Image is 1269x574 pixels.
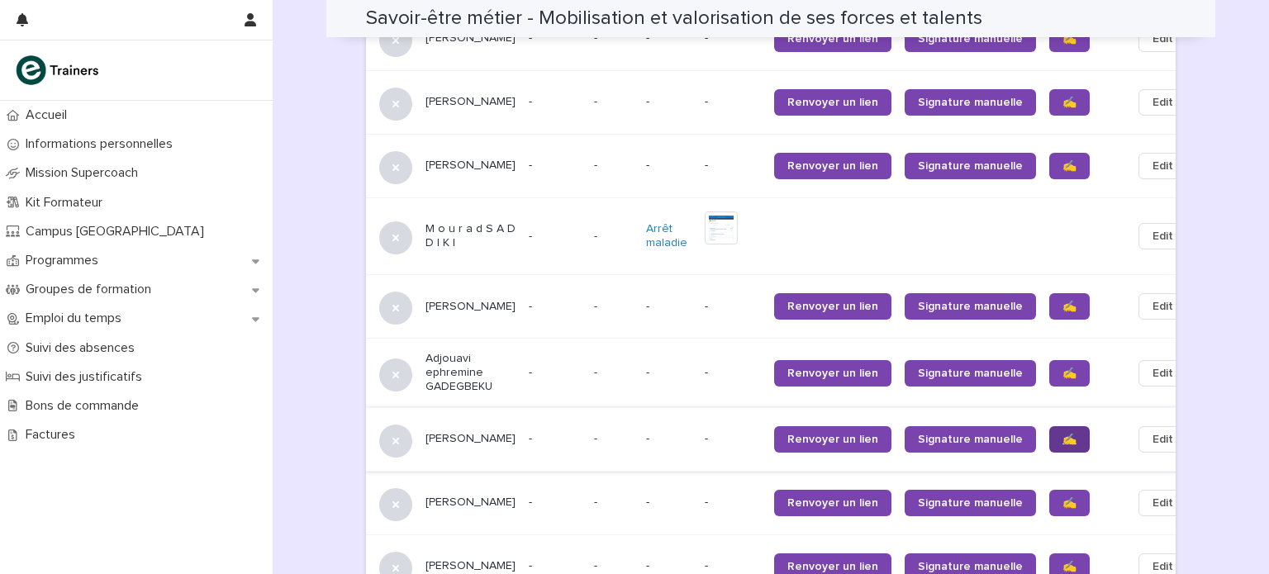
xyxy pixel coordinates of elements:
a: ✍️ [1049,89,1090,116]
tr: [PERSON_NAME]--- --Renvoyer un lienSignature manuelle✍️Edit [366,134,1214,197]
span: ✍️ [1062,97,1077,108]
p: - [529,496,581,510]
a: Signature manuelle [905,360,1036,387]
p: - [594,429,601,446]
p: - [529,432,581,446]
p: - [529,300,581,314]
a: Renvoyer un lien [774,293,891,320]
p: Suivi des justificatifs [19,369,155,385]
button: Edit [1138,490,1187,516]
p: - [705,366,761,380]
p: - [529,230,581,244]
a: ✍️ [1049,26,1090,52]
p: Accueil [19,107,80,123]
button: Edit [1138,360,1187,387]
p: - [529,366,581,380]
span: Edit [1153,228,1173,244]
p: Suivi des absences [19,340,148,356]
a: ✍️ [1049,360,1090,387]
button: Edit [1138,426,1187,453]
span: ✍️ [1062,368,1077,379]
span: Renvoyer un lien [787,561,878,572]
p: - [594,92,601,109]
span: Signature manuelle [918,434,1023,445]
span: Renvoyer un lien [787,33,878,45]
p: - [646,95,692,109]
tr: [PERSON_NAME]--- --Renvoyer un lienSignature manuelle✍️Edit [366,70,1214,134]
p: - [529,95,581,109]
span: ✍️ [1062,160,1077,172]
tr: [PERSON_NAME]--- --Renvoyer un lienSignature manuelle✍️Edit [366,407,1214,471]
p: [PERSON_NAME] [425,496,516,510]
p: - [594,556,601,573]
a: Renvoyer un lien [774,360,891,387]
p: - [529,559,581,573]
span: Edit [1153,94,1173,111]
p: - [529,31,581,45]
span: ✍️ [1062,301,1077,312]
p: [PERSON_NAME] [425,432,516,446]
tr: [PERSON_NAME]--- --Renvoyer un lienSignature manuelle✍️Edit [366,275,1214,339]
p: - [705,559,761,573]
p: [PERSON_NAME] [425,95,516,109]
button: Edit [1138,223,1187,249]
p: - [705,300,761,314]
p: Emploi du temps [19,311,135,326]
a: Renvoyer un lien [774,490,891,516]
button: Edit [1138,153,1187,179]
a: Signature manuelle [905,26,1036,52]
span: ✍️ [1062,497,1077,509]
span: Edit [1153,298,1173,315]
span: Edit [1153,31,1173,47]
tr: Adjouavi ephremine GADEGBEKU--- --Renvoyer un lienSignature manuelle✍️Edit [366,339,1214,407]
p: Bons de commande [19,398,152,414]
p: [PERSON_NAME] [425,300,516,314]
p: Mission Supercoach [19,165,151,181]
span: ✍️ [1062,33,1077,45]
span: Edit [1153,365,1173,382]
span: Renvoyer un lien [787,301,878,312]
span: ✍️ [1062,561,1077,572]
p: [PERSON_NAME] [425,559,516,573]
span: Edit [1153,431,1173,448]
p: - [646,159,692,173]
p: - [646,432,692,446]
p: - [646,559,692,573]
a: Signature manuelle [905,293,1036,320]
p: - [529,159,581,173]
button: Edit [1138,26,1187,52]
span: Renvoyer un lien [787,368,878,379]
p: M o u r a d S A D D I K I [425,222,516,250]
a: Renvoyer un lien [774,153,891,179]
p: - [705,432,761,446]
span: Renvoyer un lien [787,97,878,108]
span: Signature manuelle [918,561,1023,572]
p: - [646,300,692,314]
p: - [594,226,601,244]
span: Signature manuelle [918,368,1023,379]
p: - [594,296,601,314]
span: Signature manuelle [918,97,1023,108]
a: Signature manuelle [905,89,1036,116]
p: Programmes [19,253,112,268]
p: Groupes de formation [19,282,164,297]
a: Renvoyer un lien [774,26,891,52]
span: Renvoyer un lien [787,160,878,172]
span: Signature manuelle [918,160,1023,172]
p: - [646,366,692,380]
a: Signature manuelle [905,490,1036,516]
a: Signature manuelle [905,426,1036,453]
a: ✍️ [1049,293,1090,320]
p: - [705,95,761,109]
p: - [594,492,601,510]
tr: [PERSON_NAME]--- --Renvoyer un lienSignature manuelle✍️Edit [366,471,1214,534]
a: ✍️ [1049,490,1090,516]
span: Edit [1153,158,1173,174]
a: Signature manuelle [905,153,1036,179]
p: - [646,496,692,510]
p: Factures [19,427,88,443]
p: - [594,363,601,380]
span: Renvoyer un lien [787,434,878,445]
p: - [705,159,761,173]
span: Signature manuelle [918,301,1023,312]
